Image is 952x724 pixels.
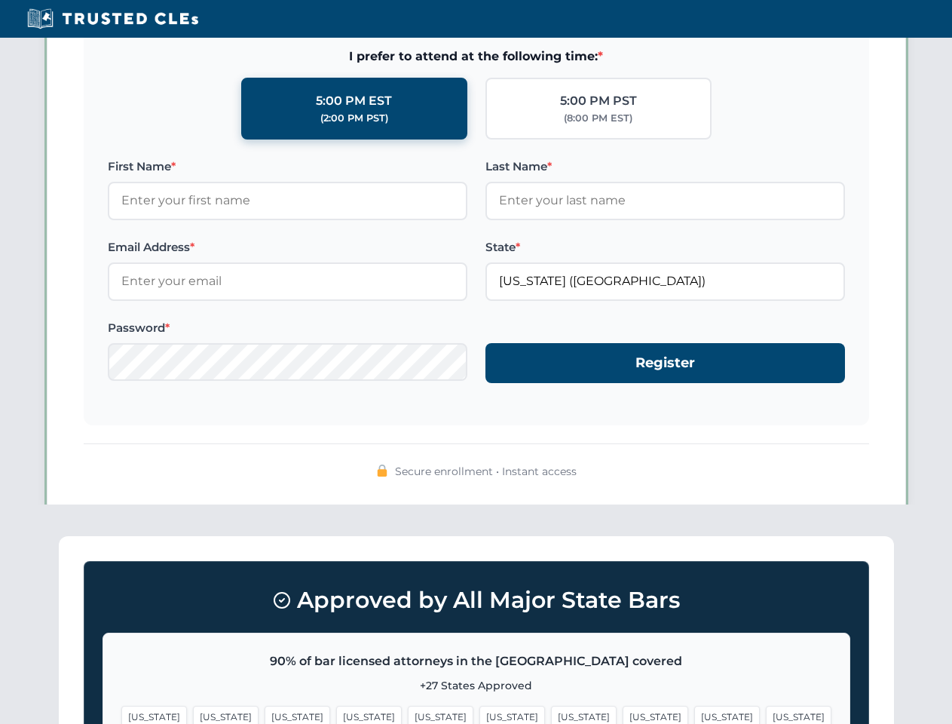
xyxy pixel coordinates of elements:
[395,463,577,480] span: Secure enrollment • Instant access
[320,111,388,126] div: (2:00 PM PST)
[108,238,467,256] label: Email Address
[564,111,632,126] div: (8:00 PM EST)
[23,8,203,30] img: Trusted CLEs
[121,652,831,671] p: 90% of bar licensed attorneys in the [GEOGRAPHIC_DATA] covered
[485,158,845,176] label: Last Name
[485,343,845,383] button: Register
[108,158,467,176] label: First Name
[103,580,850,621] h3: Approved by All Major State Bars
[316,91,392,111] div: 5:00 PM EST
[485,238,845,256] label: State
[560,91,637,111] div: 5:00 PM PST
[108,319,467,337] label: Password
[108,47,845,66] span: I prefer to attend at the following time:
[121,677,831,694] p: +27 States Approved
[108,182,467,219] input: Enter your first name
[485,262,845,300] input: Florida (FL)
[376,465,388,477] img: 🔒
[108,262,467,300] input: Enter your email
[485,182,845,219] input: Enter your last name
